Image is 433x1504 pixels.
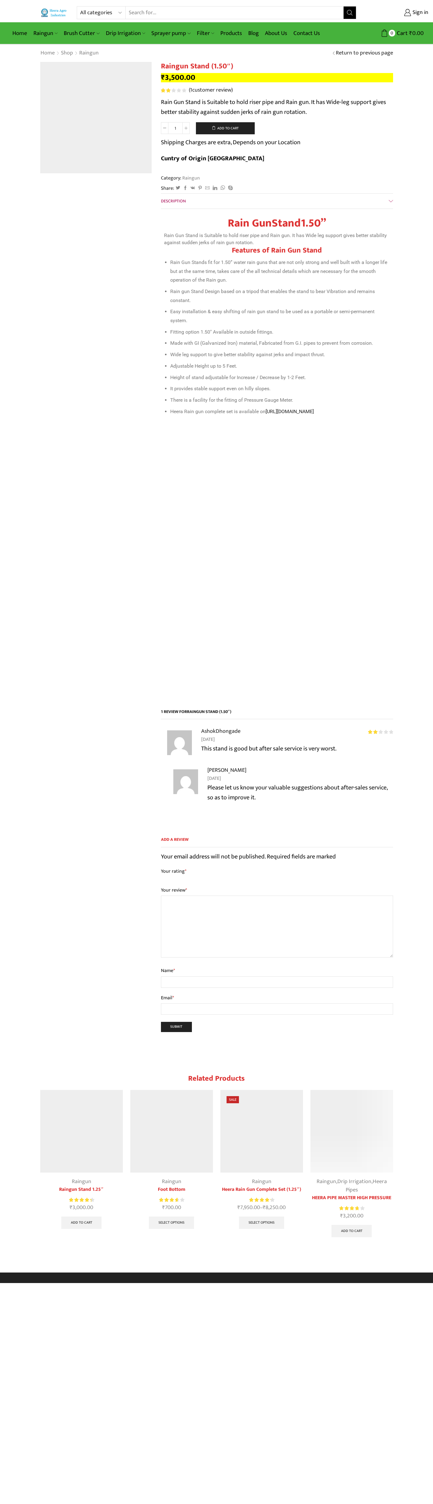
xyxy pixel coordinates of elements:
a: HEERA PIPE MASTER HIGH PRESSURE [310,1194,393,1202]
bdi: 8,250.00 [263,1203,286,1212]
span: Description [161,197,186,205]
input: Search for... [126,6,343,19]
a: Raingun [162,1177,181,1186]
span: 0 [389,30,395,36]
p: Please let us know your valuable suggestions about after-sales service, so as to improve it. [207,783,393,802]
a: Raingun [317,1177,336,1186]
label: Your rating [161,868,393,875]
a: Add to cart: “HEERA PIPE MASTER HIGH PRESSURE” [331,1225,372,1237]
span: Rated out of 5 [159,1197,178,1203]
strong: [PERSON_NAME] [207,766,246,775]
span: ₹ [161,71,165,84]
a: Raingun [72,1177,91,1186]
a: Filter [194,26,217,41]
li: Heera Rain gun complete set is available on [170,407,390,416]
a: 0 Cart ₹0.00 [362,28,424,39]
span: Category: [161,175,200,182]
a: Return to previous page [336,49,393,57]
span: Raingun Stand (1.50″) [187,708,232,715]
div: , , [310,1178,393,1194]
span: Sale [227,1096,239,1103]
div: Rain Gun Stand is Suitable to hold riser pipe and Rain gun. It has Wide leg support gives better ... [164,217,390,416]
a: Shop [61,49,73,57]
span: Rated out of 5 [69,1197,92,1203]
li: Adjustable Height up to 5 Feet. [170,362,390,371]
a: Raingun [252,1177,271,1186]
a: Home [40,49,55,57]
label: Email [161,994,393,1002]
li: Rain gun Stand Design based on a tripod that enables the stand to bear Vibration and remains cons... [170,287,390,305]
h2: 1 review for [161,709,393,720]
b: Cuntry of Origin [GEOGRAPHIC_DATA] [161,153,264,164]
bdi: 3,000.00 [70,1203,93,1212]
strong: Features of Rain Gun Stand [232,244,322,257]
a: Select options for “Heera Rain Gun Complete Set (1.25")” [239,1217,284,1229]
input: Submit [161,1022,192,1032]
div: Rated 3.86 out of 5 [339,1205,364,1212]
span: ₹ [409,28,412,38]
input: Product quantity [168,122,182,134]
span: – [220,1204,303,1212]
span: Sign in [411,9,428,17]
p: This stand is good but after sale service is very worst. [201,744,393,754]
li: Wide leg support to give better stability against jerks and impact thrust. [170,350,390,359]
label: Name [161,967,393,975]
div: Rated 3.75 out of 5 [159,1197,184,1203]
span: Rated out of 5 [339,1205,359,1212]
img: Raingun Stand 1.25" [40,1090,123,1173]
li: Rain Gun Stands fit for 1.50” water rain guns that are not only strong and well built with a long... [170,258,390,285]
li: It provides stable support even on hilly slopes. [170,384,390,393]
button: Search button [344,6,356,19]
span: Add a review [161,836,393,847]
a: Foot Bottom [130,1186,213,1193]
time: [DATE] [207,775,393,783]
span: Related products [188,1072,245,1085]
a: Drip Irrigation [337,1177,371,1186]
strong: AshokDhongade [201,727,240,736]
h1: Raingun Stand (1.50″) [161,62,393,71]
img: Heera Rain Gun Complete Set [220,1090,303,1173]
span: ₹ [162,1203,165,1212]
span: ₹ [263,1203,266,1212]
p: Rain Gun Stand is Suitable to hold riser pipe and Rain gun. It has Wide-leg support gives better ... [161,97,393,117]
span: Stand [272,214,301,232]
a: (1customer review) [189,86,233,94]
a: About Us [262,26,290,41]
span: 1 [161,88,187,93]
a: Contact Us [290,26,323,41]
li: Fitting option 1.50″ Available in outside fittings. [170,328,390,337]
li: Made with GI (Galvanized Iron) material, Fabricated from G.I. pipes to prevent from corrosion. [170,339,390,348]
a: Drip Irrigation [103,26,148,41]
a: Raingun [79,49,99,57]
a: Sprayer pump [148,26,193,41]
p: Shipping Charges are extra, Depends on your Location [161,137,301,147]
a: Select options for “Foot Bottom” [149,1217,194,1229]
a: Products [217,26,245,41]
a: Sign in [366,7,428,18]
li: There is a facility for the fitting of Pressure Gauge Meter. [170,396,390,405]
button: Add to cart [196,122,255,135]
div: Rated 4.38 out of 5 [249,1197,274,1203]
img: Heera Flex Pipe [310,1090,393,1173]
span: Rated out of 5 [249,1197,271,1203]
a: Home [9,26,30,41]
bdi: 0.00 [409,28,424,38]
a: Description [161,194,393,209]
a: Raingun [181,174,200,182]
span: Your email address will not be published. Required fields are marked [161,851,336,862]
span: Rated out of 5 [368,730,378,734]
a: [URL][DOMAIN_NAME] [266,408,314,414]
span: ₹ [237,1203,240,1212]
span: Rated out of 5 based on customer rating [161,88,171,93]
a: Heera Rain Gun Complete Set (1.25″) [220,1186,303,1193]
bdi: 7,950.00 [237,1203,260,1212]
a: Brush Cutter [61,26,102,41]
div: Rated 2.00 out of 5 [161,88,186,93]
bdi: 3,200.00 [340,1211,363,1221]
bdi: 700.00 [162,1203,181,1212]
li: Height of stand adjustable for Increase / Decrease by 1-2 Feet. [170,373,390,382]
img: Foot Bottom [130,1090,213,1173]
span: Share: [161,185,174,192]
li: Easy installation & easy shifting of rain gun stand to be used as a portable or semi-permanent sy... [170,307,390,325]
span: ₹ [70,1203,72,1212]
